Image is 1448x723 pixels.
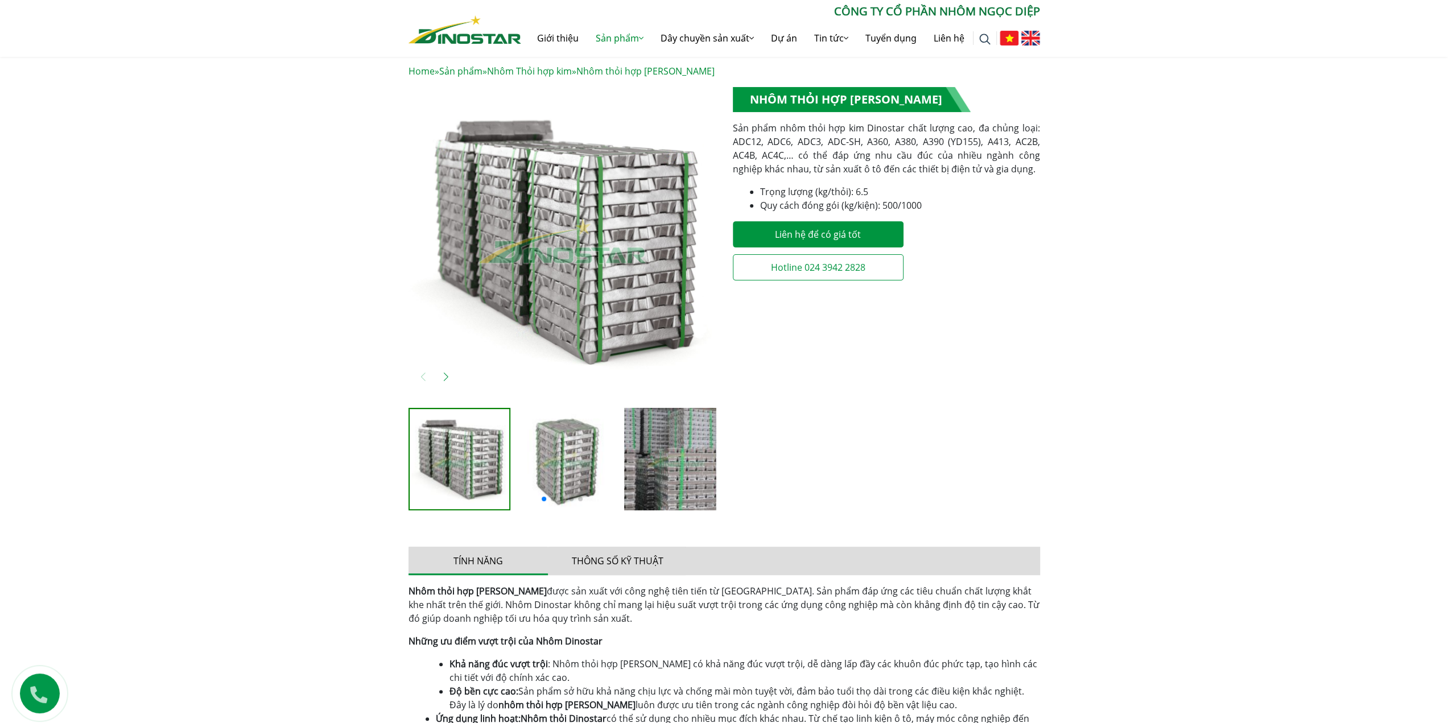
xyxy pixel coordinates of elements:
[587,20,652,56] a: Sản phẩm
[548,547,687,575] button: Thông số kỹ thuật
[439,65,482,77] a: Sản phẩm
[409,87,716,394] img: 1.jpg.pagespeed.ce.CZnzVlg2h5.jpg
[449,685,1024,711] span: Sản phẩm sở hữu khả năng chịu lực và chống mài mòn tuyệt vời, đảm bảo tuổi thọ dài trong các điều...
[733,254,904,280] a: Hotline 024 3942 2828
[979,34,991,45] img: search
[857,20,925,56] a: Tuyển dụng
[733,121,1040,176] p: Sản phẩm nhôm thỏi hợp kim Dinostar chất lượng cao, đa chủng loại: ADC12, ADC6, ADC3, ADC-SH, A36...
[652,20,762,56] a: Dây chuyền sản xuất
[498,699,636,711] b: nhôm thỏi hợp [PERSON_NAME]
[449,658,1037,684] span: : Nhôm thỏi hợp [PERSON_NAME] có khả năng đúc vượt trội, dễ dàng lấp đầy các khuôn đúc phức tạp, ...
[1000,31,1018,46] img: Tiếng Việt
[925,20,973,56] a: Liên hệ
[636,699,957,711] span: luôn được ưu tiên trong các ngành công nghiệp đòi hỏi độ bền vật liệu cao.
[733,87,971,112] h1: Nhôm thỏi hợp [PERSON_NAME]
[409,15,521,44] img: Nhôm Dinostar
[409,87,716,394] div: 1 / 7
[521,3,1040,20] p: CÔNG TY CỔ PHẦN NHÔM NGỌC DIỆP
[760,199,1040,212] li: Quy cách đóng gói (kg/kiện): 500/1000
[762,20,806,56] a: Dự án
[806,20,857,56] a: Tin tức
[410,409,510,509] img: 1-150x150.jpg
[409,547,548,575] button: Tính năng
[409,65,435,77] a: Home
[449,685,518,697] b: Độ bền cực cao:
[409,65,715,77] span: » » »
[1021,31,1040,46] img: English
[449,658,548,670] b: Khả năng đúc vượt trội
[529,20,587,56] a: Giới thiệu
[409,635,603,647] b: Những ưu điểm vượt trội của Nhôm Dinostar
[487,65,572,77] a: Nhôm Thỏi hợp kim
[409,585,1039,625] span: được sản xuất với công nghệ tiên tiến từ [GEOGRAPHIC_DATA]. Sản phẩm đáp ứng các tiêu chuẩn chất ...
[760,185,1040,199] li: Trọng lượng (kg/thỏi): 6.5
[624,408,727,510] img: IMG_0383-150x150.jpg
[516,408,618,510] img: 2-150x150.jpg
[733,221,904,247] a: Liên hệ để có giá tốt
[576,65,715,77] span: Nhôm thỏi hợp [PERSON_NAME]
[409,585,547,597] b: Nhôm thỏi hợp [PERSON_NAME]
[437,367,455,386] div: Next slide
